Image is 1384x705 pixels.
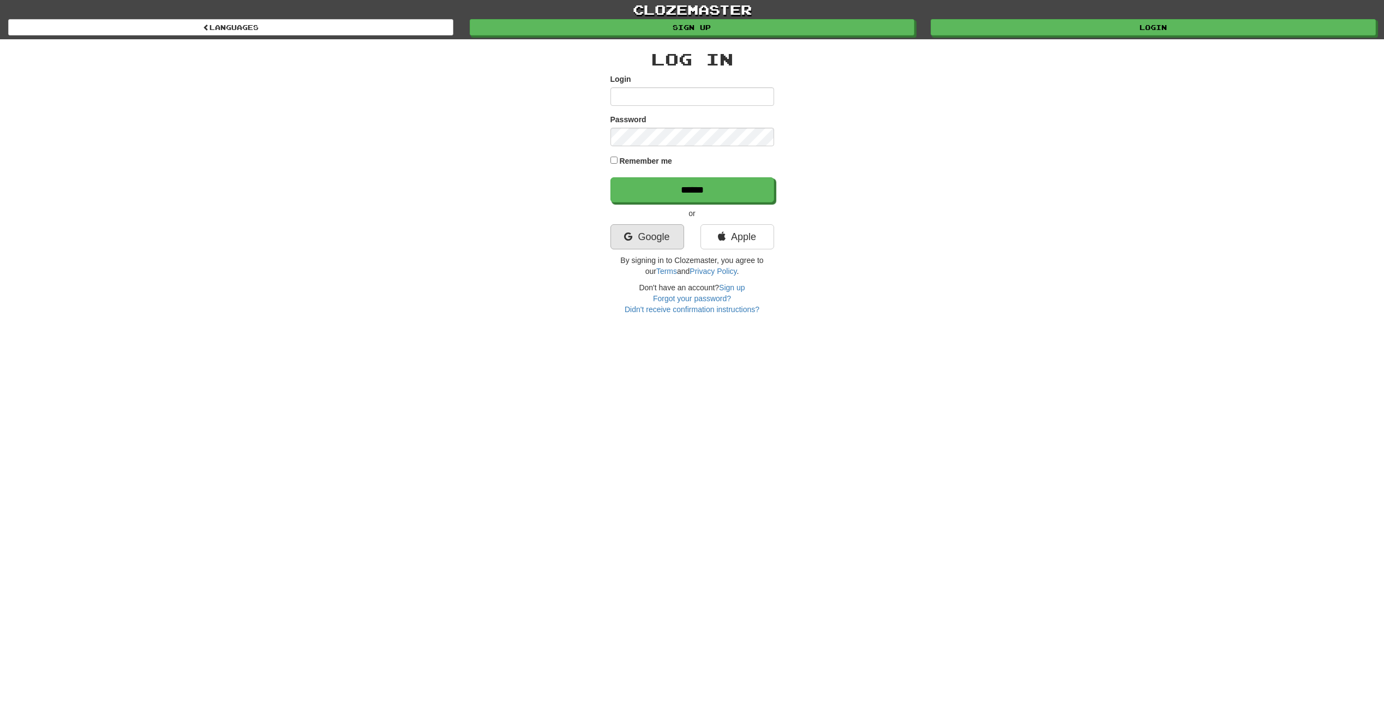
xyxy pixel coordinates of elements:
label: Password [610,114,646,125]
p: By signing in to Clozemaster, you agree to our and . [610,255,774,277]
a: Sign up [470,19,915,35]
label: Login [610,74,631,85]
a: Google [610,224,684,249]
p: or [610,208,774,219]
a: Terms [656,267,677,276]
a: Languages [8,19,453,35]
a: Didn't receive confirmation instructions? [625,305,759,314]
div: Don't have an account? [610,282,774,315]
a: Privacy Policy [690,267,736,276]
a: Apple [700,224,774,249]
h2: Log In [610,50,774,68]
a: Sign up [719,283,745,292]
label: Remember me [619,156,672,166]
a: Forgot your password? [653,294,731,303]
a: Login [931,19,1376,35]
